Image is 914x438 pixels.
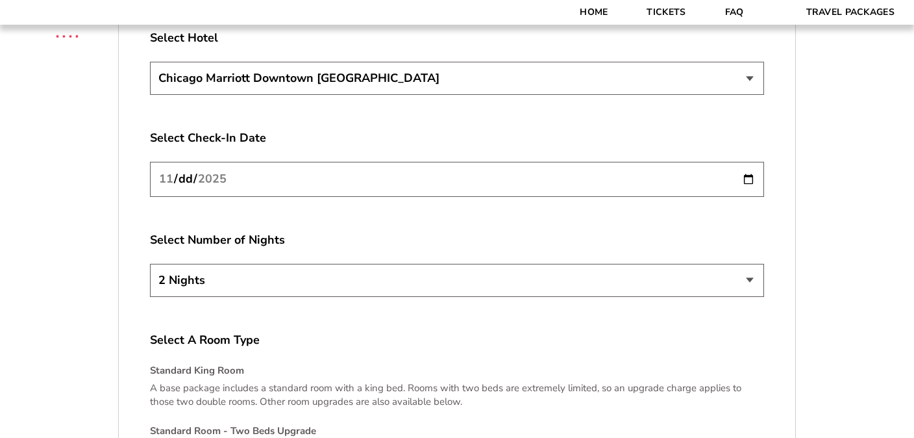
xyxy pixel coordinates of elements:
label: Select A Room Type [150,332,764,348]
label: Select Number of Nights [150,232,764,248]
img: CBS Sports Thanksgiving Classic [39,6,95,63]
h4: Standard King Room [150,364,764,378]
label: Select Hotel [150,30,764,46]
label: Select Check-In Date [150,130,764,146]
h4: Standard Room - Two Beds Upgrade [150,424,764,438]
p: A base package includes a standard room with a king bed. Rooms with two beds are extremely limite... [150,381,764,409]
